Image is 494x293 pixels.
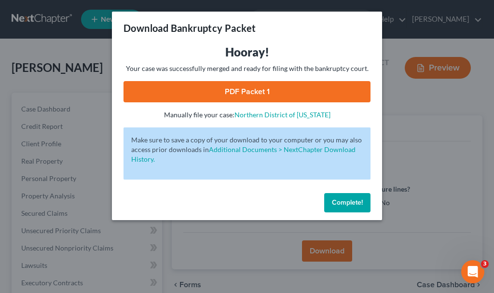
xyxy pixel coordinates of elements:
[234,111,330,119] a: Northern District of [US_STATE]
[324,193,370,212] button: Complete!
[123,81,370,102] a: PDF Packet 1
[461,260,484,283] iframe: Intercom live chat
[123,110,370,120] p: Manually file your case:
[131,135,363,164] p: Make sure to save a copy of your download to your computer or you may also access prior downloads in
[481,260,489,268] span: 3
[332,198,363,207] span: Complete!
[131,145,356,163] a: Additional Documents > NextChapter Download History.
[123,44,370,60] h3: Hooray!
[123,64,370,73] p: Your case was successfully merged and ready for filing with the bankruptcy court.
[123,21,256,35] h3: Download Bankruptcy Packet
